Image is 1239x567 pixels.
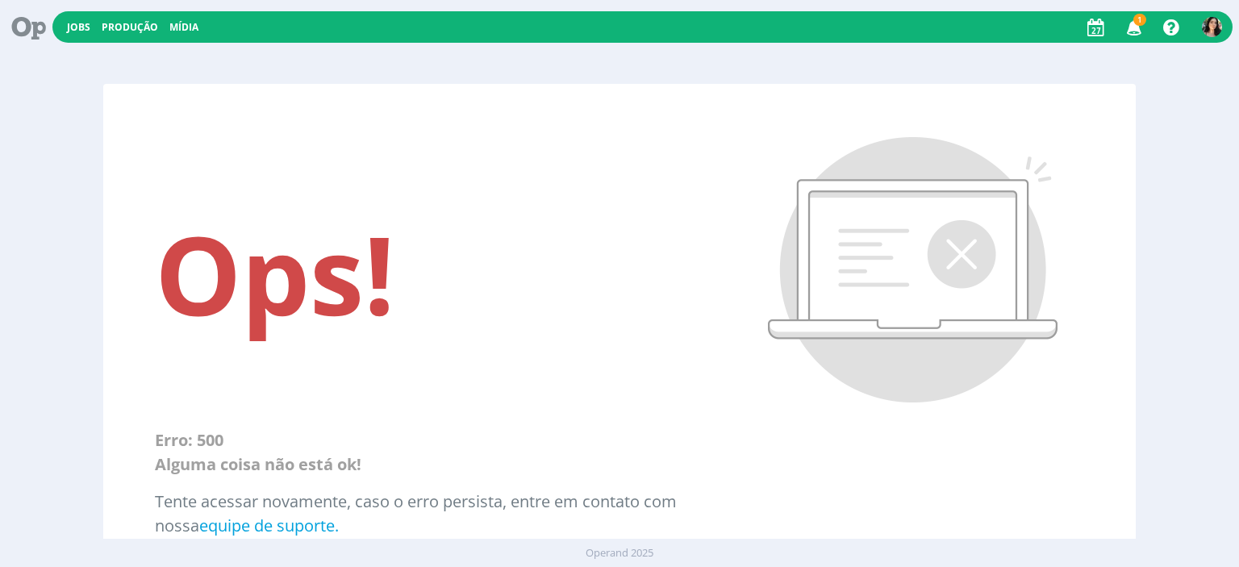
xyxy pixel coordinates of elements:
a: equipe de suporte. [199,515,339,536]
span: Erro: 500 Alguma coisa não está ok! [155,429,361,475]
img: Erro: 500 [766,135,1060,406]
button: Mídia [165,21,203,34]
button: 1 [1116,13,1149,42]
a: Jobs [67,20,90,34]
button: T [1201,13,1223,41]
span: 1 [1133,14,1146,26]
button: Produção [97,21,163,34]
a: Produção [102,20,158,34]
img: T [1202,17,1222,37]
div: Tente acessar novamente, caso o erro persista, entre em contato com nossa [155,477,695,538]
button: Jobs [62,21,95,34]
h1: Ops! [155,208,695,339]
a: Mídia [169,20,198,34]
